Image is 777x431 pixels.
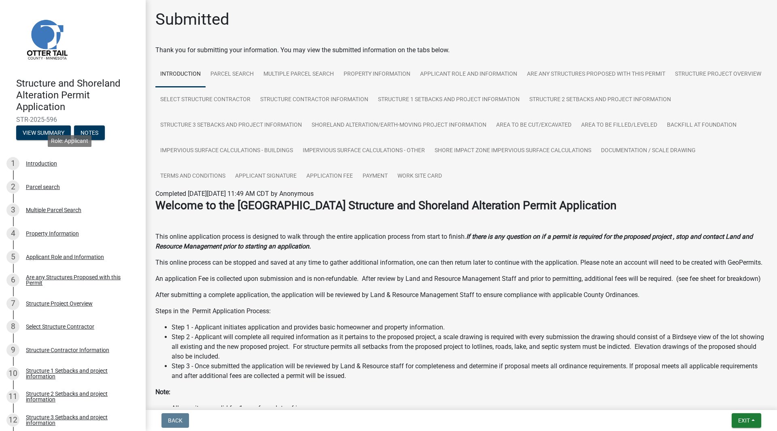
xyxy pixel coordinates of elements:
a: Area to be Filled/Leveled [576,113,662,138]
div: Select Structure Contractor [26,324,94,329]
h1: Submitted [155,10,229,29]
li: Step 2 - Applicant will complete all required information as it pertains to the proposed project,... [172,332,767,361]
a: Structure Project Overview [670,62,766,87]
a: Structure 2 Setbacks and project information [524,87,676,113]
p: This online application process is designed to walk through the entire application process from s... [155,232,767,251]
div: Structure 1 Setbacks and project information [26,368,133,379]
div: 11 [6,390,19,403]
li: Step 1 - Applicant initiates application and provides basic homeowner and property information. [172,323,767,332]
a: Structure Contractor Information [255,87,373,113]
p: An application Fee is collected upon submission and is non-refundable. After review by Land and R... [155,274,767,284]
button: Notes [74,125,105,140]
li: Step 3 - Once submitted the application will be reviewed by Land & Resource staff for completenes... [172,361,767,381]
div: 1 [6,157,19,170]
div: Parcel search [26,184,60,190]
a: Select Structure Contractor [155,87,255,113]
div: 8 [6,320,19,333]
div: 9 [6,344,19,357]
img: Otter Tail County, Minnesota [16,8,77,69]
div: Structure Contractor Information [26,347,109,353]
a: Shore Impact Zone Impervious Surface Calculations [430,138,596,164]
button: View Summary [16,125,71,140]
div: Structure 3 Setbacks and project information [26,414,133,426]
a: Structure 3 Setbacks and project information [155,113,307,138]
div: 2 [6,180,19,193]
span: Exit [738,417,750,424]
li: All permits are valid for 1 year from date of issuance. [172,403,767,413]
a: Payment [358,163,393,189]
div: Multiple Parcel Search [26,207,81,213]
a: Are any Structures Proposed with this Permit [522,62,670,87]
a: Parcel search [206,62,259,87]
div: 6 [6,274,19,287]
button: Back [161,413,189,428]
wm-modal-confirm: Notes [74,130,105,137]
div: 5 [6,251,19,263]
a: Terms and Conditions [155,163,230,189]
a: Area to be Cut/Excavated [491,113,576,138]
button: Exit [732,413,761,428]
a: Impervious Surface Calculations - Other [298,138,430,164]
a: Impervious Surface Calculations - Buildings [155,138,298,164]
div: 4 [6,227,19,240]
div: Structure Project Overview [26,301,93,306]
div: 7 [6,297,19,310]
div: 3 [6,204,19,217]
p: This online process can be stopped and saved at any time to gather additional information, one ca... [155,258,767,268]
strong: If there is any question on if a permit is required for the proposed project , stop and contact L... [155,233,753,250]
a: Applicant Role and Information [415,62,522,87]
a: Introduction [155,62,206,87]
div: Are any Structures Proposed with this Permit [26,274,133,286]
h4: Structure and Shoreland Alteration Permit Application [16,78,139,113]
a: Property Information [339,62,415,87]
div: Applicant Role and Information [26,254,104,260]
a: Multiple Parcel Search [259,62,339,87]
a: Applicant Signature [230,163,301,189]
a: Work Site Card [393,163,447,189]
a: Documentation / Scale Drawing [596,138,701,164]
a: Application Fee [301,163,358,189]
div: Thank you for submitting your information. You may view the submitted information on the tabs below. [155,45,767,55]
span: Back [168,417,183,424]
a: Structure 1 Setbacks and project information [373,87,524,113]
div: Structure 2 Setbacks and project information [26,391,133,402]
strong: Welcome to the [GEOGRAPHIC_DATA] Structure and Shoreland Alteration Permit Application [155,199,616,212]
div: Introduction [26,161,57,166]
strong: Note: [155,388,170,396]
span: STR-2025-596 [16,116,129,123]
wm-modal-confirm: Summary [16,130,71,137]
span: Completed [DATE][DATE] 11:49 AM CDT by Anonymous [155,190,314,197]
div: Role: Applicant [48,135,91,147]
div: Property Information [26,231,79,236]
div: 10 [6,367,19,380]
a: Shoreland Alteration/Earth-Moving Project Information [307,113,491,138]
p: Steps in the Permit Application Process: [155,306,767,316]
a: Backfill at foundation [662,113,741,138]
div: 12 [6,414,19,427]
p: After submitting a complete application, the application will be reviewed by Land & Resource Mana... [155,290,767,300]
